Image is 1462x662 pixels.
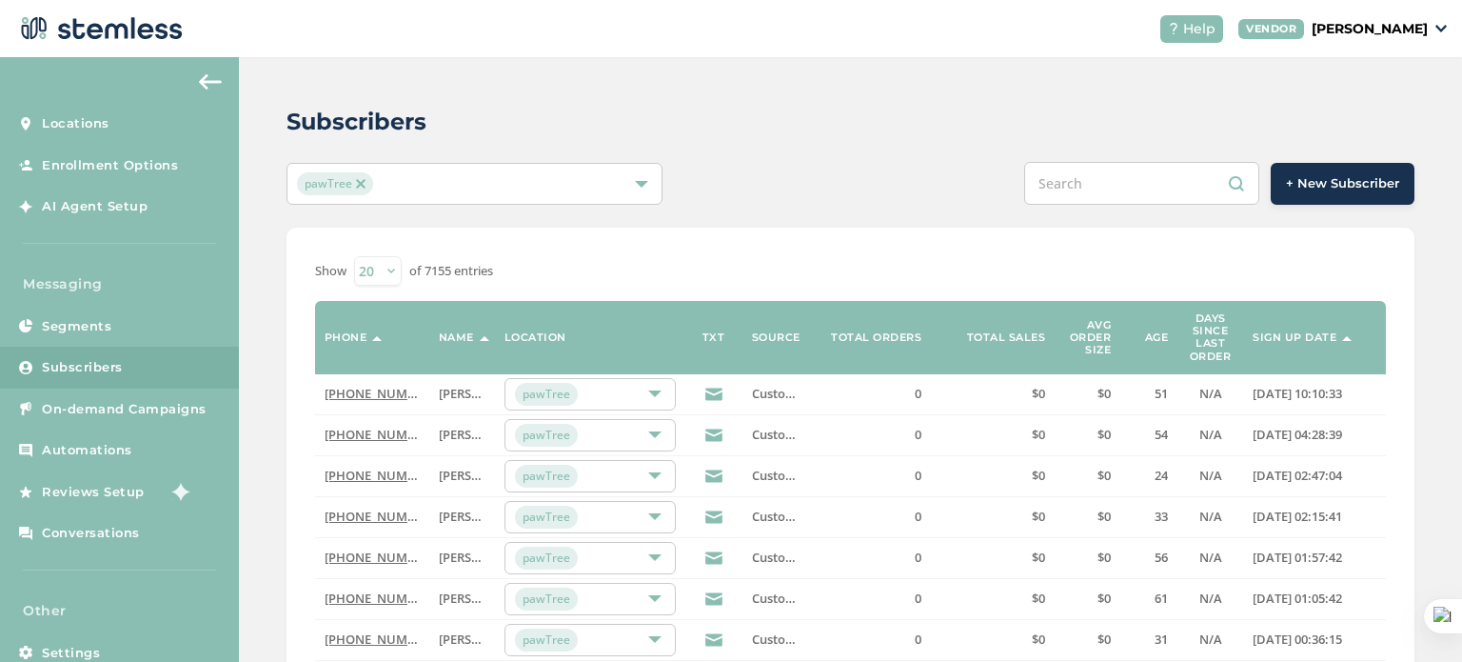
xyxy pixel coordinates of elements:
label: N/A [1187,386,1234,402]
span: 33 [1155,508,1168,525]
label: $0 [940,509,1045,525]
label: 2025-09-01 10:10:33 [1253,386,1376,402]
label: Total sales [967,331,1046,344]
label: (606) 755-5323 [325,386,420,402]
label: $0 [940,632,1045,648]
span: Custom Enrollment Endpoint [752,631,921,648]
span: [PERSON_NAME] [439,590,536,607]
label: N/A [1187,550,1234,566]
label: Custom Enrollment Endpoint [752,632,799,648]
input: Search [1024,162,1259,205]
span: pawTree [515,629,578,652]
label: $0 [940,468,1045,484]
label: 0 [817,550,921,566]
label: Custom Enrollment Endpoint [752,591,799,607]
label: $0 [1064,550,1111,566]
label: Custom Enrollment Endpoint [752,427,799,443]
label: TXT [702,331,725,344]
label: Stephanie Zimmerhanzel [439,509,485,525]
img: icon-close-accent-8a337256.svg [356,179,365,189]
span: N/A [1199,426,1222,443]
span: On-demand Campaigns [42,400,207,419]
label: 2025-09-01 02:15:41 [1253,509,1376,525]
label: Days since last order [1187,312,1234,363]
span: [DATE] 01:57:42 [1253,549,1342,566]
img: icon-sort-1e1d7615.svg [480,336,489,341]
img: icon-arrow-back-accent-c549486e.svg [199,74,222,90]
span: pawTree [515,547,578,570]
label: 2025-09-01 04:28:39 [1253,427,1376,443]
label: 61 [1130,591,1168,607]
span: Custom Enrollment Endpoint [752,467,921,484]
span: 0 [915,590,921,607]
label: Custom Enrollment Endpoint [752,550,799,566]
span: Segments [42,317,111,336]
label: Rebecca Chadwick [439,550,485,566]
label: Source [752,331,800,344]
label: Age [1145,331,1169,344]
label: $0 [1064,632,1111,648]
label: (918) 812-7200 [325,468,420,484]
label: $0 [1064,468,1111,484]
span: 24 [1155,467,1168,484]
span: N/A [1199,631,1222,648]
span: 0 [915,631,921,648]
img: glitter-stars-b7820f95.gif [159,472,197,511]
span: N/A [1199,549,1222,566]
label: Show [315,262,346,281]
label: $0 [940,427,1045,443]
span: [DATE] 02:15:41 [1253,508,1342,525]
label: 2025-09-01 00:36:15 [1253,632,1376,648]
a: [PHONE_NUMBER] [325,467,434,484]
label: $0 [1064,509,1111,525]
span: 0 [915,467,921,484]
label: 56 [1130,550,1168,566]
span: 31 [1155,631,1168,648]
label: $0 [1064,591,1111,607]
span: Subscribers [42,358,123,377]
label: (610) 413-0160 [325,550,420,566]
span: pawTree [515,424,578,447]
span: $0 [1032,508,1045,525]
label: 2025-09-01 01:05:42 [1253,591,1376,607]
span: $0 [1032,385,1045,402]
label: (225) 726-9375 [325,632,420,648]
img: icon-help-white-03924b79.svg [1168,23,1179,34]
label: Custom Enrollment Endpoint [752,509,799,525]
a: [PHONE_NUMBER] [325,549,434,566]
h2: Subscribers [286,105,426,139]
span: [DATE] 00:36:15 [1253,631,1342,648]
iframe: Chat Widget [1367,571,1462,662]
span: pawTree [515,383,578,406]
label: 0 [817,386,921,402]
img: icon_down-arrow-small-66adaf34.svg [1435,25,1447,32]
label: 2025-09-01 02:47:04 [1253,468,1376,484]
span: [PERSON_NAME] [439,426,536,443]
span: 0 [915,385,921,402]
label: Location [504,331,566,344]
label: 54 [1130,427,1168,443]
p: [PERSON_NAME] [1312,19,1428,39]
span: pawTree [515,506,578,529]
span: pawTree [515,465,578,488]
a: [PHONE_NUMBER] [325,631,434,648]
span: $0 [1097,508,1111,525]
span: 0 [915,426,921,443]
label: $0 [1064,386,1111,402]
img: icon-sort-1e1d7615.svg [372,336,382,341]
span: [PERSON_NAME] [439,631,536,648]
label: 24 [1130,468,1168,484]
span: $0 [1032,426,1045,443]
span: $0 [1097,385,1111,402]
span: [DATE] 02:47:04 [1253,467,1342,484]
img: icon-sort-1e1d7615.svg [1342,336,1352,341]
span: AI Agent Setup [42,197,148,216]
label: $0 [1064,427,1111,443]
span: [DATE] 01:05:42 [1253,590,1342,607]
span: N/A [1199,385,1222,402]
span: Custom Enrollment Endpoint [752,590,921,607]
label: 0 [817,591,921,607]
span: [PERSON_NAME] [439,385,536,402]
label: Zoe Burdess [439,468,485,484]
